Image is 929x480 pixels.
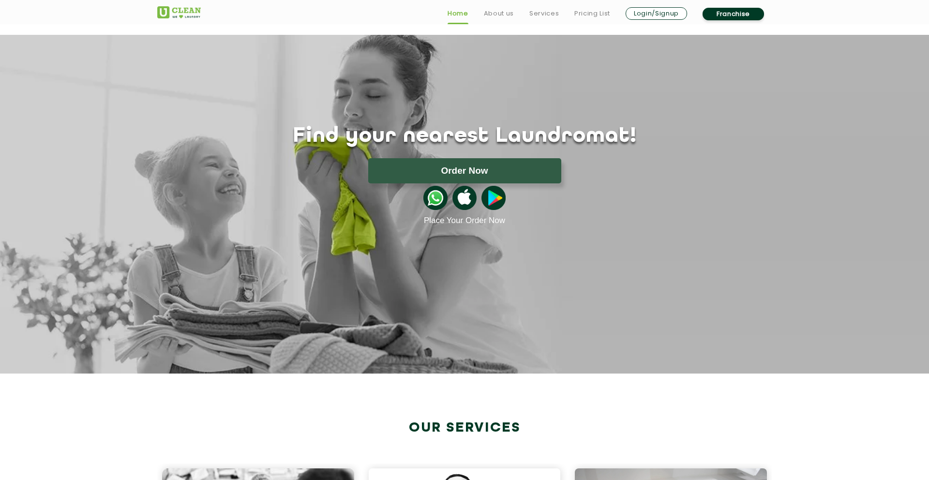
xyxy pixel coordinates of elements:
button: Order Now [368,158,561,183]
a: Franchise [703,8,764,20]
a: Home [448,8,468,19]
a: Pricing List [574,8,610,19]
a: About us [484,8,514,19]
a: Login/Signup [626,7,687,20]
a: Place Your Order Now [424,216,505,225]
h1: Find your nearest Laundromat! [150,124,779,149]
img: whatsappicon.png [423,186,448,210]
h2: Our Services [157,420,772,436]
img: UClean Laundry and Dry Cleaning [157,6,201,18]
img: playstoreicon.png [481,186,506,210]
a: Services [529,8,559,19]
img: apple-icon.png [452,186,477,210]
